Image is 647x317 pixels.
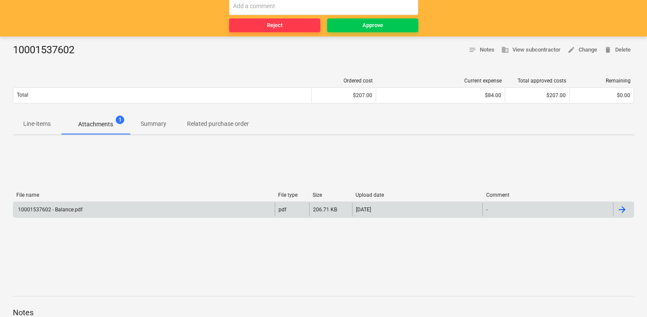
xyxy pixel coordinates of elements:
[356,207,371,213] div: [DATE]
[17,207,83,213] div: 10001537602 - Balance.pdf
[573,92,630,98] div: $0.00
[315,78,373,84] div: Ordered cost
[498,43,564,57] button: View subcontractor
[601,43,634,57] button: Delete
[509,92,566,98] div: $207.00
[564,43,601,57] button: Change
[13,43,81,57] div: 10001537602
[604,276,647,317] iframe: Chat Widget
[380,92,501,98] div: $84.00
[567,46,575,54] span: edit
[362,21,383,30] div: Approve
[187,119,249,128] p: Related purchase order
[278,192,306,198] div: File type
[279,207,286,213] div: pdf
[267,21,282,30] div: Reject
[469,46,476,54] span: notes
[486,207,488,213] div: -
[313,192,349,198] div: Size
[469,45,494,55] span: Notes
[116,116,124,124] span: 1
[501,45,561,55] span: View subcontractor
[141,119,166,128] p: Summary
[229,18,320,32] button: Reject
[17,91,28,99] p: Total
[573,78,631,84] div: Remaining
[78,120,113,129] p: Attachments
[567,45,597,55] span: Change
[23,119,51,128] p: Line-items
[16,192,271,198] div: File name
[356,192,479,198] div: Upload date
[501,46,509,54] span: business
[486,192,610,198] div: Comment
[315,92,372,98] div: $207.00
[327,18,418,32] button: Approve
[465,43,498,57] button: Notes
[380,78,502,84] div: Current expense
[509,78,566,84] div: Total approved costs
[604,45,631,55] span: Delete
[313,207,337,213] div: 206.71 KB
[604,46,612,54] span: delete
